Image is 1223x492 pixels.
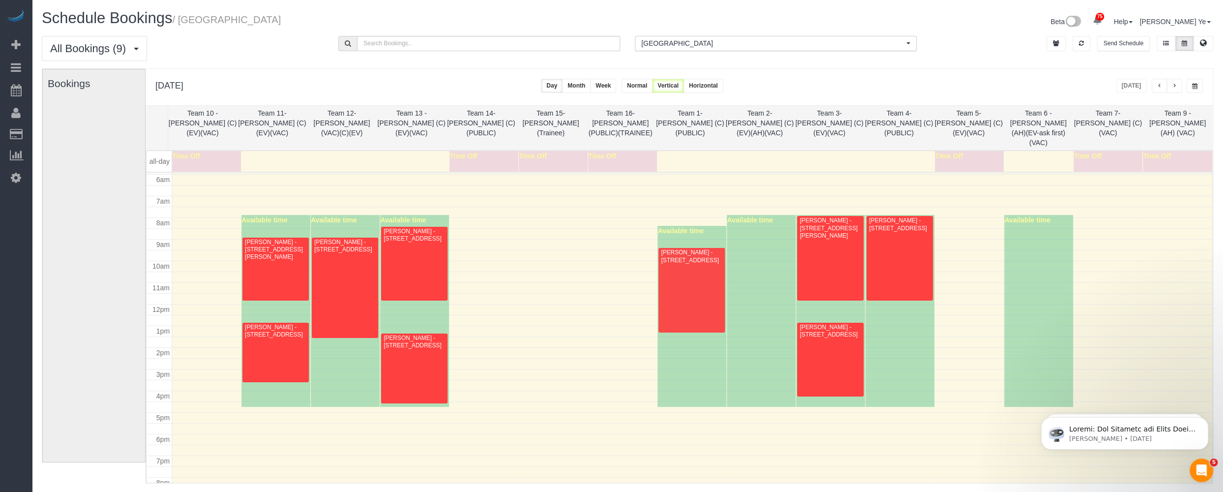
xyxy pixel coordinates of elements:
[1073,106,1143,150] th: Team 7- [PERSON_NAME] (C) (VAC)
[244,324,307,339] div: [PERSON_NAME] - [STREET_ADDRESS]
[156,392,170,400] span: 4pm
[795,106,865,150] th: Team 3- [PERSON_NAME] (C)(EV)(VAC)
[377,106,447,150] th: Team 13 - [PERSON_NAME] (C)(EV)(VAC)
[156,176,170,184] span: 6am
[865,216,912,224] span: Available time
[50,42,131,55] span: All Bookings (9)
[42,9,172,27] span: Schedule Bookings
[657,227,704,235] span: Available time
[652,79,684,93] button: Vertical
[725,106,795,150] th: Team 2- [PERSON_NAME] (C)(EV)(AH)(VAC)
[622,79,653,93] button: Normal
[156,435,170,443] span: 6pm
[156,241,170,248] span: 9am
[152,284,170,292] span: 11am
[590,79,616,93] button: Week
[156,349,170,357] span: 2pm
[1114,18,1133,26] a: Help
[156,479,170,487] span: 8pm
[684,79,723,93] button: Horizontal
[660,249,723,264] div: [PERSON_NAME] - [STREET_ADDRESS]
[156,414,170,422] span: 5pm
[357,36,620,51] input: Search Bookings..
[1065,16,1081,29] img: New interface
[541,79,563,93] button: Day
[152,262,170,270] span: 10am
[48,78,140,89] h3: Bookings
[586,106,656,150] th: Team 16- [PERSON_NAME] (PUBLIC)(TRAINEE)
[6,10,26,24] img: Automaid Logo
[42,36,147,61] button: All Bookings (9)
[1026,397,1223,465] iframe: Intercom notifications message
[1143,106,1213,150] th: Team 9 - [PERSON_NAME] (AH) (VAC)
[799,217,862,240] div: [PERSON_NAME] - [STREET_ADDRESS][PERSON_NAME]
[244,239,307,261] div: [PERSON_NAME] - [STREET_ADDRESS][PERSON_NAME]
[238,106,307,150] th: Team 11- [PERSON_NAME] (C)(EV)(VAC)
[1097,36,1150,51] button: Send Schedule
[156,327,170,335] span: 1pm
[1210,459,1218,466] span: 5
[307,106,377,150] th: Team 12- [PERSON_NAME] (VAC)(C)(EV)
[380,216,426,224] span: Available time
[314,239,376,254] div: [PERSON_NAME] - [STREET_ADDRESS]
[727,216,773,224] span: Available time
[172,14,281,25] small: / [GEOGRAPHIC_DATA]
[447,106,516,150] th: Team 14- [PERSON_NAME] (C) (PUBLIC)
[168,106,238,150] th: Team 10 - [PERSON_NAME] (C)(EV)(VAC)
[635,36,917,51] ol: All Locations
[152,306,170,313] span: 12pm
[655,106,725,150] th: Team 1- [PERSON_NAME] (C)(PUBLIC)
[635,36,917,51] button: [GEOGRAPHIC_DATA]
[156,457,170,465] span: 7pm
[1096,13,1104,21] span: 75
[1139,18,1211,26] a: [PERSON_NAME] Ye
[1190,459,1213,482] iframe: Intercom live chat
[383,335,446,350] div: [PERSON_NAME] - [STREET_ADDRESS]
[311,216,357,224] span: Available time
[1004,216,1050,224] span: Available time
[383,228,446,243] div: [PERSON_NAME] - [STREET_ADDRESS]
[1088,10,1107,31] a: 75
[1116,79,1147,93] button: [DATE]
[868,217,931,232] div: [PERSON_NAME] - [STREET_ADDRESS]
[1143,152,1171,160] span: Time Off
[156,219,170,227] span: 8am
[796,216,842,224] span: Available time
[241,216,288,224] span: Available time
[1004,106,1074,150] th: Team 6 - [PERSON_NAME] (AH)(EV-ask first)(VAC)
[516,106,586,150] th: Team 15- [PERSON_NAME] (Trainee)
[934,106,1004,150] th: Team 5- [PERSON_NAME] (C)(EV)(VAC)
[1050,18,1081,26] a: Beta
[641,38,904,48] span: [GEOGRAPHIC_DATA]
[562,79,591,93] button: Month
[799,324,862,339] div: [PERSON_NAME] - [STREET_ADDRESS]
[156,370,170,378] span: 3pm
[155,79,183,91] h2: [DATE]
[864,106,934,150] th: Team 4- [PERSON_NAME] (C)(PUBLIC)
[156,197,170,205] span: 7am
